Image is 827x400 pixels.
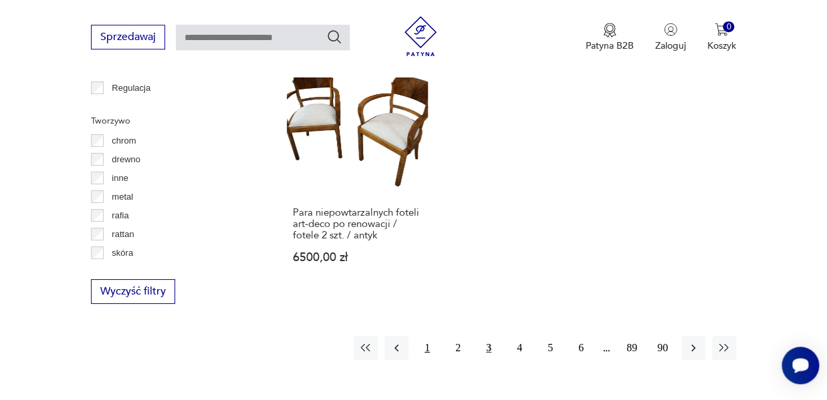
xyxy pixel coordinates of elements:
[112,246,133,260] p: skóra
[603,23,616,37] img: Ikona medalu
[112,227,134,242] p: rattan
[507,336,531,360] button: 4
[91,279,175,304] button: Wyczyść filtry
[664,23,677,36] img: Ikonka użytkownika
[586,23,634,52] button: Patyna B2B
[112,171,128,186] p: inne
[620,336,644,360] button: 89
[293,207,422,241] h3: Para niepowtarzalnych foteli art-deco po renowacji / fotele 2 szt. / antyk
[586,23,634,52] a: Ikona medaluPatyna B2B
[287,55,428,289] a: Para niepowtarzalnych foteli art-deco po renowacji / fotele 2 szt. / antykPara niepowtarzalnych f...
[91,25,165,49] button: Sprzedawaj
[651,336,675,360] button: 90
[586,39,634,52] p: Patyna B2B
[655,39,686,52] p: Zaloguj
[446,336,470,360] button: 2
[326,29,342,45] button: Szukaj
[112,264,140,279] p: tkanina
[715,23,728,36] img: Ikona koszyka
[91,33,165,43] a: Sprzedawaj
[723,21,734,33] div: 0
[112,190,133,204] p: metal
[112,81,150,95] p: Regulacja
[112,134,136,148] p: chrom
[707,39,736,52] p: Koszyk
[538,336,562,360] button: 5
[293,252,422,263] p: 6500,00 zł
[112,208,128,223] p: rafia
[415,336,439,360] button: 1
[655,23,686,52] button: Zaloguj
[112,152,140,167] p: drewno
[569,336,593,360] button: 6
[91,114,255,128] p: Tworzywo
[707,23,736,52] button: 0Koszyk
[782,347,819,384] iframe: Smartsupp widget button
[400,16,441,56] img: Patyna - sklep z meblami i dekoracjami vintage
[477,336,501,360] button: 3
